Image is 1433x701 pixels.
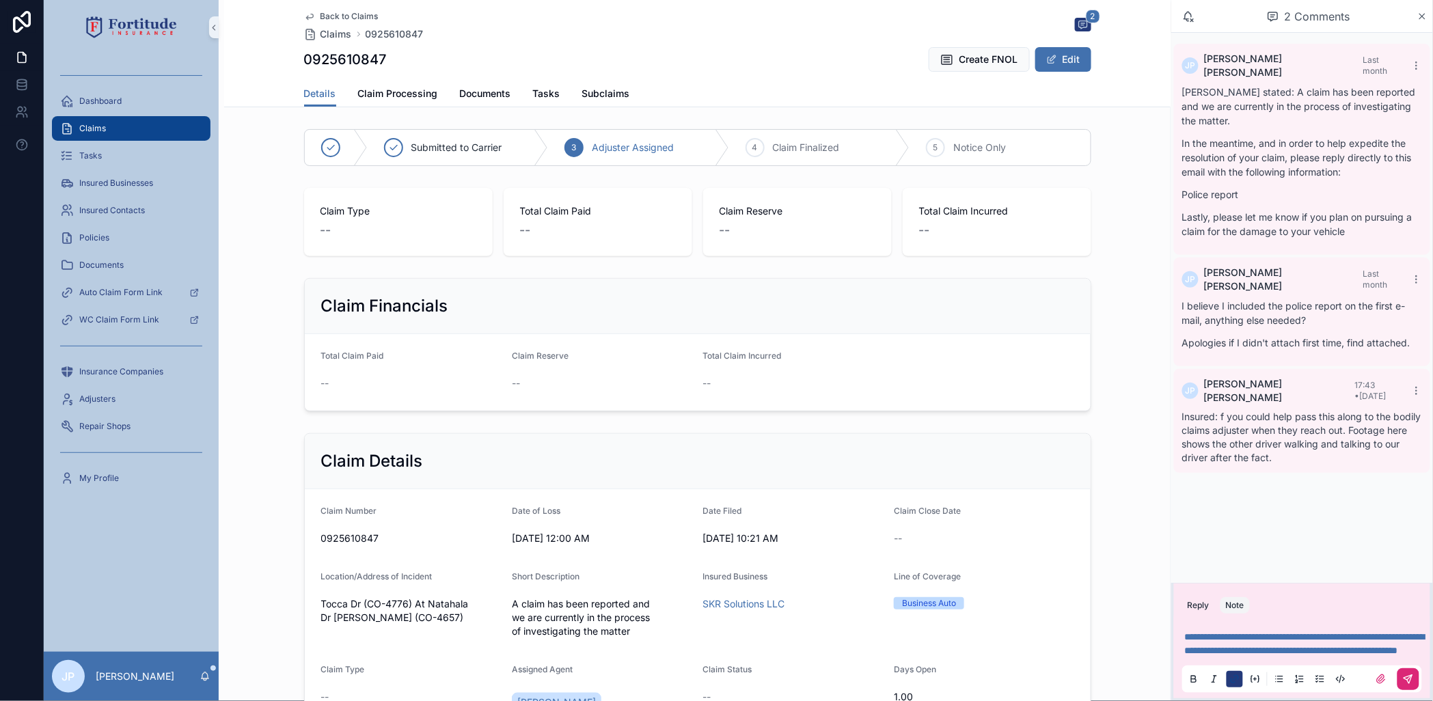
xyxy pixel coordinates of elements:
span: 17:43 • [DATE] [1355,380,1387,401]
span: Last month [1363,269,1387,290]
a: SKR Solutions LLC [703,597,785,611]
span: JP [1186,274,1196,285]
a: Dashboard [52,89,210,113]
a: WC Claim Form Link [52,307,210,332]
span: Insured: f you could help pass this along to the bodily claims adjuster when they reach out. Foot... [1182,411,1421,463]
span: Total Claim Paid [321,350,384,361]
span: Adjusters [79,394,115,404]
span: 0925610847 [321,532,502,545]
span: Days Open [894,664,936,674]
a: Insured Contacts [52,198,210,223]
span: JP [1186,60,1196,71]
button: Note [1220,597,1250,614]
span: -- [703,376,711,390]
a: Policies [52,225,210,250]
span: Submitted to Carrier [411,141,502,154]
span: [PERSON_NAME] [PERSON_NAME] [1204,266,1363,293]
span: JP [62,668,75,685]
span: Insurance Companies [79,366,163,377]
span: JP [1186,385,1196,396]
span: Total Claim Incurred [919,204,1075,218]
span: Insured Contacts [79,205,145,216]
a: Documents [52,253,210,277]
span: Claims [79,123,106,134]
span: Claim Type [321,664,365,674]
span: Notice Only [953,141,1006,154]
a: Auto Claim Form Link [52,280,210,305]
span: -- [512,376,520,390]
img: App logo [86,16,177,38]
span: Assigned Agent [512,664,573,674]
span: A claim has been reported and we are currently in the process of investigating the matter [512,597,692,638]
a: Repair Shops [52,414,210,439]
span: Insured Business [703,571,768,581]
span: Short Description [512,571,579,581]
span: Create FNOL [959,53,1018,66]
div: scrollable content [44,55,219,508]
span: Back to Claims [320,11,379,22]
span: Claim Type [320,204,476,218]
span: Line of Coverage [894,571,961,581]
a: Insured Businesses [52,171,210,195]
button: 2 [1075,18,1091,34]
span: Tasks [533,87,560,100]
a: Details [304,81,336,107]
span: Policies [79,232,109,243]
span: 2 Comments [1285,8,1350,25]
a: Claim Processing [358,81,438,109]
span: Claim Reserve [512,350,569,361]
span: WC Claim Form Link [79,314,159,325]
span: Adjuster Assigned [592,141,674,154]
a: Adjusters [52,387,210,411]
a: Tasks [52,143,210,168]
span: Claim Processing [358,87,438,100]
span: Subclaims [582,87,630,100]
span: -- [520,221,531,240]
h2: Claim Details [321,450,423,472]
span: [PERSON_NAME] [PERSON_NAME] [1204,377,1355,404]
span: Last month [1363,55,1387,76]
span: Claims [320,27,352,41]
span: Date of Loss [512,506,560,516]
span: Details [304,87,336,100]
a: 0925610847 [366,27,424,41]
span: Insured Businesses [79,178,153,189]
span: Total Claim Paid [520,204,676,218]
button: Reply [1182,597,1215,614]
a: Documents [460,81,511,109]
span: Claim Number [321,506,377,516]
span: Documents [460,87,511,100]
span: 3 [572,142,577,153]
span: [PERSON_NAME] [PERSON_NAME] [1204,52,1363,79]
p: Police report [1182,187,1422,202]
span: Tocca Dr (CO-4776) At Natahala Dr [PERSON_NAME] (CO-4657) [321,597,502,624]
span: -- [320,221,331,240]
a: My Profile [52,466,210,491]
p: Apologies if I didn't attach first time, find attached. [1182,335,1422,350]
span: -- [894,532,902,545]
span: Claim Status [703,664,752,674]
span: Tasks [79,150,102,161]
a: Back to Claims [304,11,379,22]
span: Repair Shops [79,421,131,432]
div: Note [1226,600,1244,611]
p: [PERSON_NAME] [96,670,174,683]
span: Documents [79,260,124,271]
h2: Claim Financials [321,295,448,317]
span: Claim Close Date [894,506,961,516]
span: -- [321,376,329,390]
span: Total Claim Incurred [703,350,782,361]
span: Auto Claim Form Link [79,287,163,298]
span: [DATE] 12:00 AM [512,532,692,545]
button: Create FNOL [929,47,1030,72]
a: Tasks [533,81,560,109]
p: In the meantime, and in order to help expedite the resolution of your claim, please reply directl... [1182,136,1422,179]
p: [PERSON_NAME] stated: A claim has been reported and we are currently in the process of investigat... [1182,85,1422,128]
span: Claim Finalized [773,141,840,154]
div: Business Auto [902,597,956,609]
span: Dashboard [79,96,122,107]
span: My Profile [79,473,119,484]
button: Edit [1035,47,1091,72]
